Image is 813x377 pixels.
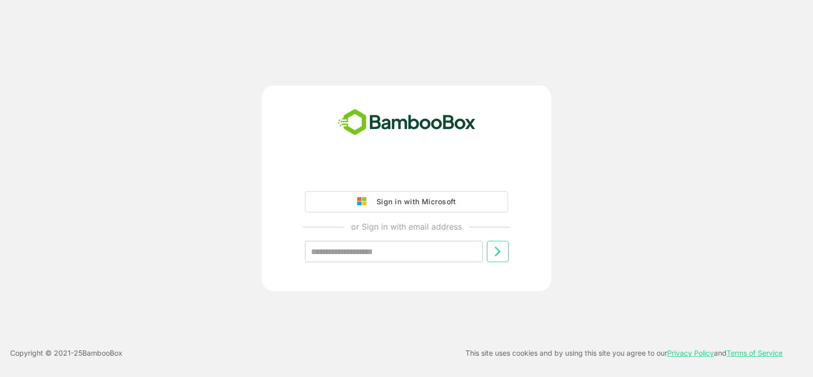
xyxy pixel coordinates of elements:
[357,197,371,206] img: google
[727,349,783,357] a: Terms of Service
[667,349,714,357] a: Privacy Policy
[305,191,508,212] button: Sign in with Microsoft
[351,221,462,233] p: or Sign in with email address
[465,347,783,359] p: This site uses cookies and by using this site you agree to our and
[10,347,122,359] p: Copyright © 2021- 25 BambooBox
[300,163,513,185] iframe: Sign in with Google Button
[332,106,481,139] img: bamboobox
[371,195,456,208] div: Sign in with Microsoft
